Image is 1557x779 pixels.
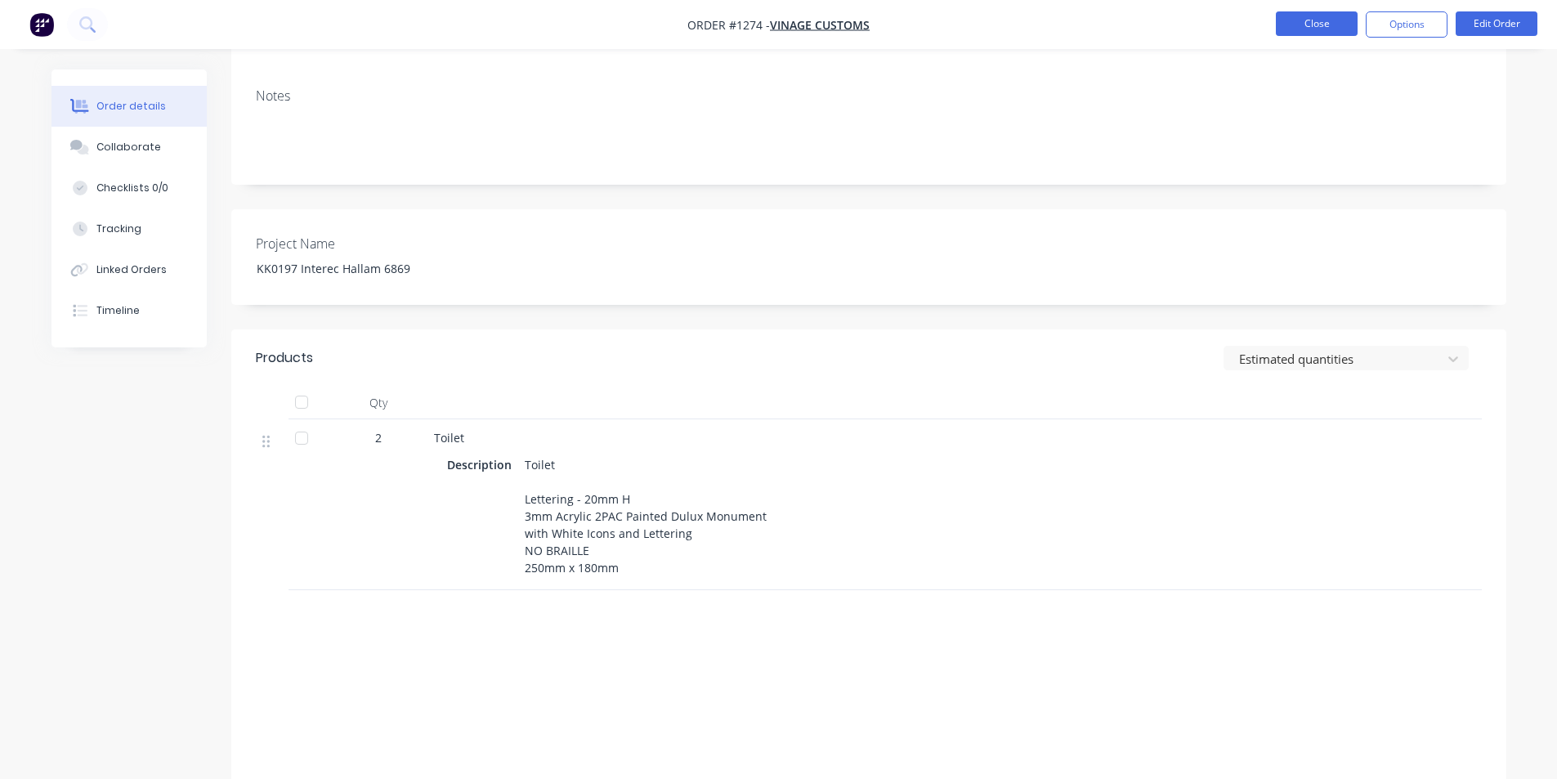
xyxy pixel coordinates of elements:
[1456,11,1537,36] button: Edit Order
[51,127,207,168] button: Collaborate
[51,208,207,249] button: Tracking
[244,257,448,280] div: KK0197 Interec Hallam 6869
[1276,11,1358,36] button: Close
[96,222,141,236] div: Tracking
[96,140,161,154] div: Collaborate
[687,17,770,33] span: Order #1274 -
[256,234,460,253] label: Project Name
[447,453,518,477] div: Description
[256,348,313,368] div: Products
[256,88,1482,104] div: Notes
[51,168,207,208] button: Checklists 0/0
[96,303,140,318] div: Timeline
[1366,11,1447,38] button: Options
[96,262,167,277] div: Linked Orders
[29,12,54,37] img: Factory
[329,387,427,419] div: Qty
[434,430,464,445] span: Toilet
[375,429,382,446] span: 2
[518,453,773,580] div: Toilet Lettering - 20mm H 3mm Acrylic 2PAC Painted Dulux Monument with White Icons and Lettering ...
[51,249,207,290] button: Linked Orders
[770,17,870,33] a: Vinage Customs
[96,181,168,195] div: Checklists 0/0
[51,86,207,127] button: Order details
[96,99,166,114] div: Order details
[51,290,207,331] button: Timeline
